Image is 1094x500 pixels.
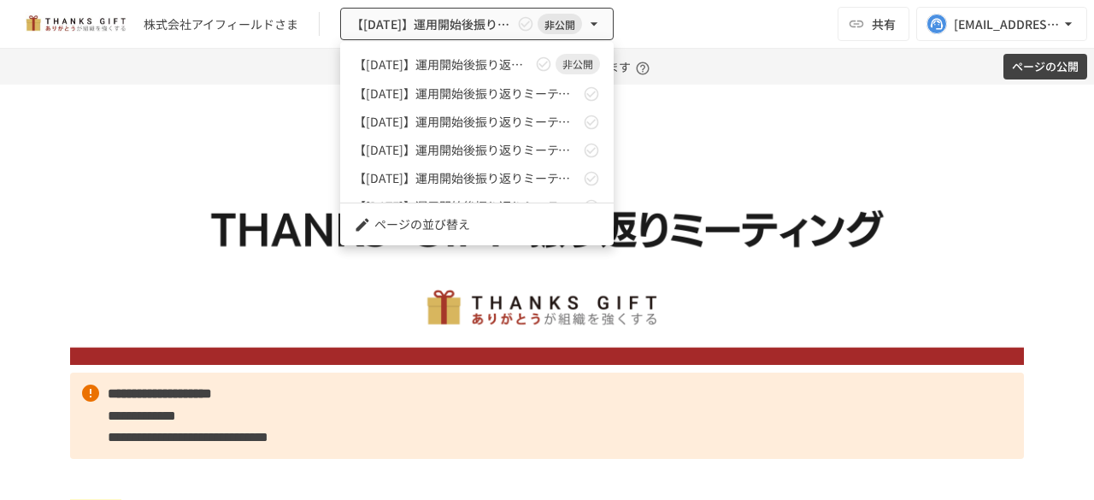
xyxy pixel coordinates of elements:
span: 【[DATE]】運用開始後振り返りミーティング [354,197,579,215]
span: 【[DATE]】運用開始後振り返りミーティング [354,141,579,159]
span: 非公開 [556,56,600,72]
span: 【[DATE]】運用開始後振り返りミーティング [354,113,579,131]
span: 【[DATE]】運用開始後振り返りミーティング [354,85,579,103]
span: 【[DATE]】運用開始後振り返りミーティング [354,169,579,187]
li: ページの並び替え [340,210,614,238]
span: 【[DATE]】運用開始後振り返りミーティング [354,56,532,74]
